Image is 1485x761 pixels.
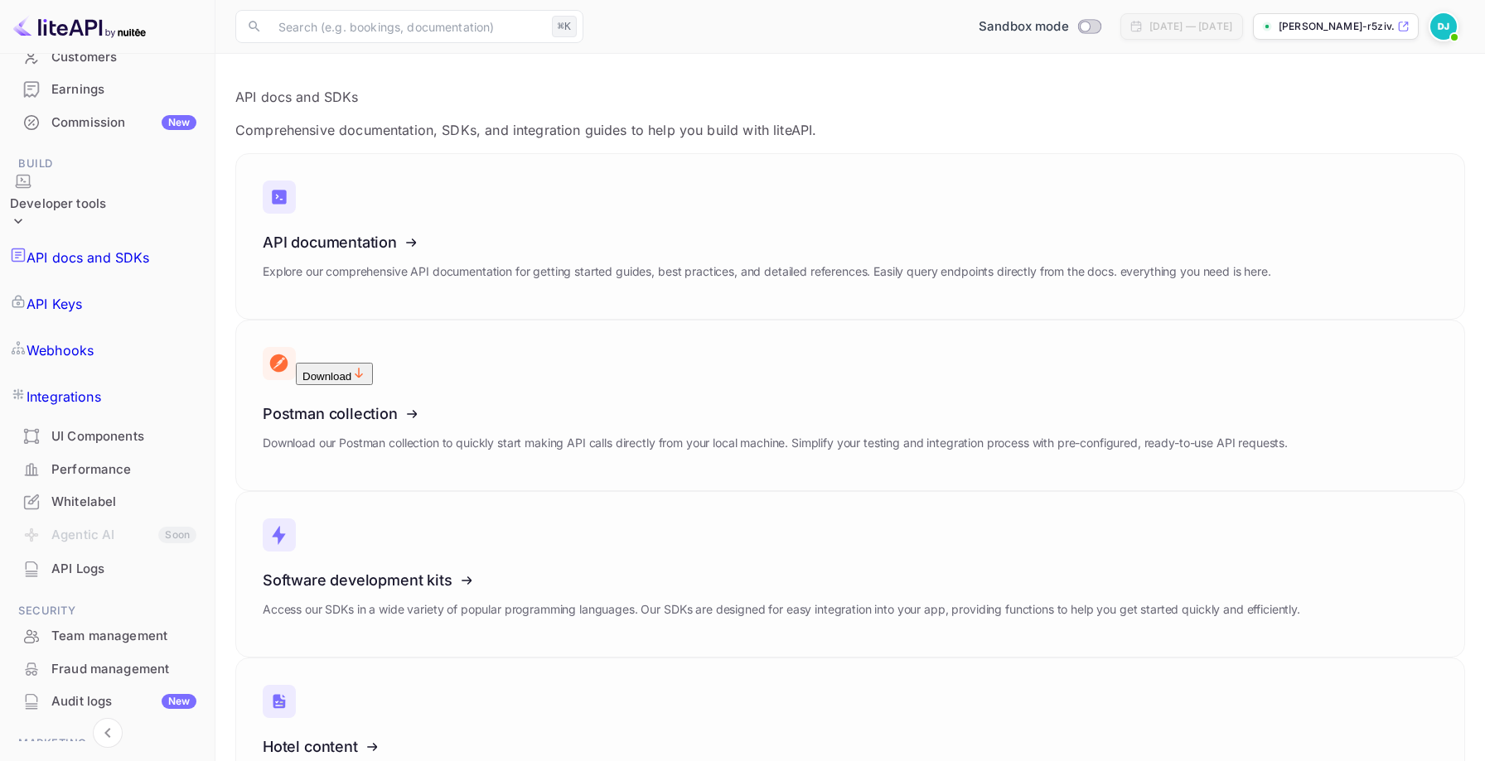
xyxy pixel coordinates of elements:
div: [DATE] — [DATE] [1149,19,1232,34]
h3: Software development kits [263,571,1300,589]
p: API Keys [27,294,82,314]
a: Audit logsNew [10,686,205,716]
div: Earnings [10,74,205,106]
a: API documentationExplore our comprehensive API documentation for getting started guides, best pra... [235,153,1465,320]
p: Comprehensive documentation, SDKs, and integration guides to help you build with liteAPI. [235,120,1465,140]
span: Build [10,155,205,173]
div: Commission [51,113,196,132]
div: UI Components [10,421,205,453]
a: Webhooks [10,327,205,373]
a: CommissionNew [10,107,205,137]
div: Developer tools [10,195,106,214]
div: UI Components [51,427,196,446]
a: API docs and SDKs [10,234,205,281]
div: Fraud management [10,653,205,686]
div: Audit logs [51,692,196,711]
div: ⌘K [552,16,577,37]
div: Whitelabel [51,493,196,512]
p: Access our SDKs in a wide variety of popular programming languages. Our SDKs are designed for eas... [263,600,1300,619]
div: Switch to Production mode [972,17,1107,36]
a: API Keys [10,281,205,327]
div: Customers [10,41,205,74]
div: Performance [51,460,196,479]
img: Denis John [1430,13,1457,40]
p: API docs and SDKs [235,87,1465,107]
div: Performance [10,454,205,486]
span: Sandbox mode [979,17,1069,36]
h3: Postman collection [263,405,1288,422]
div: API Logs [10,553,205,585]
div: Customers [51,48,196,67]
div: Team management [51,627,196,646]
div: Developer tools [10,173,106,235]
p: [PERSON_NAME]-r5ziv.[PERSON_NAME]... [1279,19,1394,34]
a: Performance [10,454,205,484]
a: UI Components [10,421,205,451]
a: Fraud management [10,653,205,684]
h3: Hotel content [263,738,1323,755]
a: Integrations [10,373,205,420]
p: API docs and SDKs [27,248,150,267]
a: Team management [10,620,205,651]
h3: API documentation [263,234,1271,251]
p: Integrations [27,387,101,407]
p: Webhooks [27,340,94,360]
a: Software development kitsAccess our SDKs in a wide variety of popular programming languages. Our ... [235,491,1465,657]
input: Search (e.g. bookings, documentation) [268,10,545,43]
a: API Logs [10,553,205,584]
p: Explore our comprehensive API documentation for getting started guides, best practices, and detai... [263,262,1271,281]
img: LiteAPI logo [13,13,146,40]
div: New [162,694,196,709]
div: Earnings [51,80,196,99]
p: Download our Postman collection to quickly start making API calls directly from your local machin... [263,434,1288,452]
a: Earnings [10,74,205,104]
a: Customers [10,41,205,72]
div: New [162,115,196,130]
div: Team management [10,620,205,653]
div: Fraud management [51,660,196,679]
span: Marketing [10,735,205,753]
a: Whitelabel [10,486,205,517]
div: Whitelabel [10,486,205,518]
span: Security [10,602,205,620]
div: CommissionNew [10,107,205,139]
button: Collapse navigation [93,718,123,748]
div: Audit logsNew [10,686,205,718]
div: API Logs [51,560,196,579]
button: Download [296,363,373,385]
